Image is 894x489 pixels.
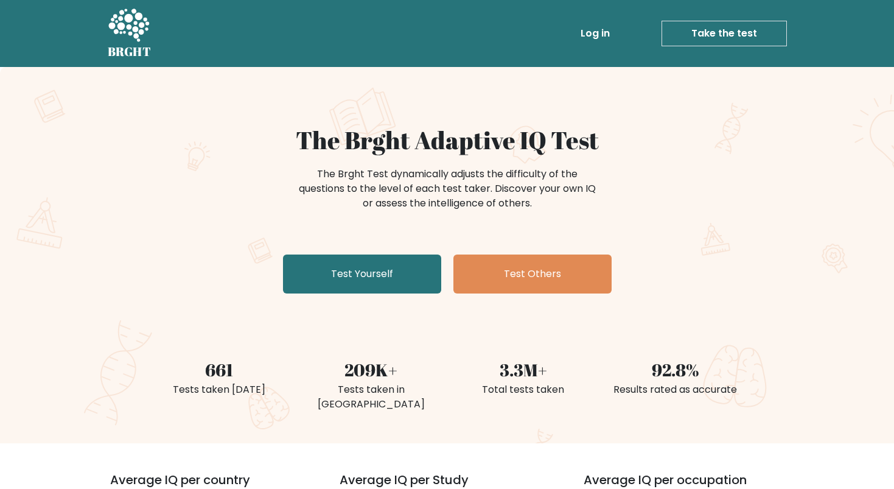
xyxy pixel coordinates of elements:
div: 92.8% [607,357,744,382]
a: Test Others [453,255,612,294]
div: Results rated as accurate [607,382,744,397]
a: BRGHT [108,5,152,62]
div: Tests taken [DATE] [150,382,288,397]
div: 209K+ [302,357,440,382]
h5: BRGHT [108,44,152,59]
div: 3.3M+ [455,357,592,382]
div: Total tests taken [455,382,592,397]
div: 661 [150,357,288,382]
a: Take the test [662,21,787,46]
h1: The Brght Adaptive IQ Test [150,125,744,155]
a: Log in [576,21,615,46]
div: Tests taken in [GEOGRAPHIC_DATA] [302,382,440,412]
a: Test Yourself [283,255,441,294]
div: The Brght Test dynamically adjusts the difficulty of the questions to the level of each test take... [295,167,599,211]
